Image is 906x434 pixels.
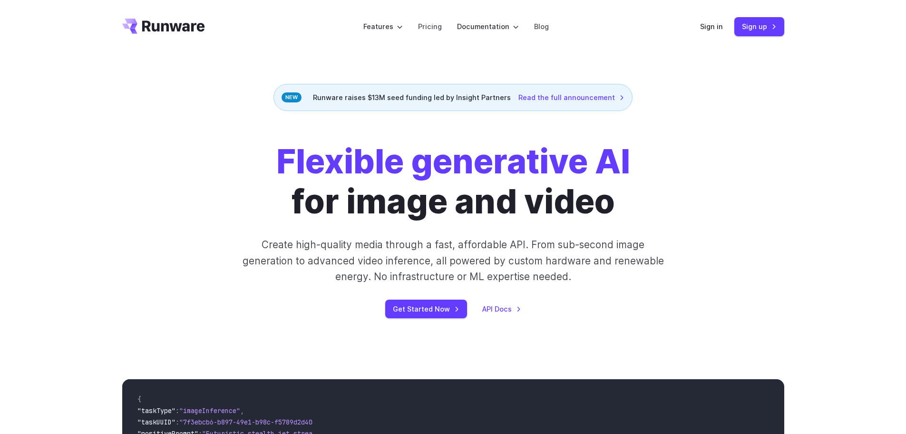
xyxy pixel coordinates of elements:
span: : [175,406,179,415]
span: "taskUUID" [137,418,175,426]
div: Runware raises $13M seed funding led by Insight Partners [273,84,633,111]
span: "7f3ebcb6-b897-49e1-b98c-f5789d2d40d7" [179,418,324,426]
h1: for image and video [276,141,630,222]
a: Read the full announcement [518,92,624,103]
label: Features [363,21,403,32]
span: "taskType" [137,406,175,415]
a: Blog [534,21,549,32]
a: Get Started Now [385,300,467,318]
a: Sign in [700,21,723,32]
a: Pricing [418,21,442,32]
a: API Docs [482,303,521,314]
p: Create high-quality media through a fast, affordable API. From sub-second image generation to adv... [241,237,665,284]
label: Documentation [457,21,519,32]
a: Go to / [122,19,205,34]
span: { [137,395,141,404]
span: "imageInference" [179,406,240,415]
strong: Flexible generative AI [276,141,630,182]
span: : [175,418,179,426]
span: , [240,406,244,415]
a: Sign up [734,17,784,36]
